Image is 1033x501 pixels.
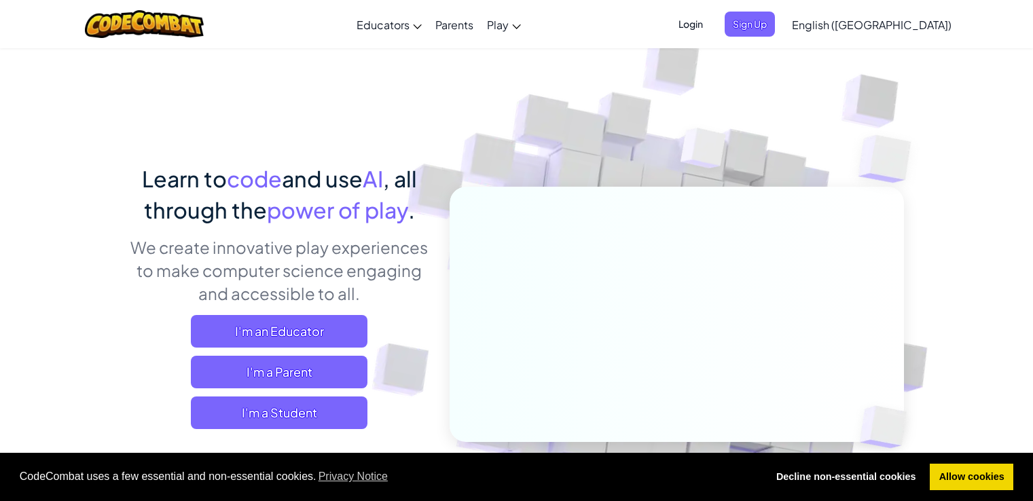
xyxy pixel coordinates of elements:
a: learn more about cookies [316,466,391,487]
span: and use [282,165,363,192]
span: Learn to [142,165,227,192]
span: code [227,165,282,192]
button: Login [670,12,711,37]
a: allow cookies [930,464,1013,491]
a: Educators [350,6,429,43]
p: We create innovative play experiences to make computer science engaging and accessible to all. [130,236,429,305]
a: English ([GEOGRAPHIC_DATA]) [785,6,958,43]
span: Educators [357,18,410,32]
button: Sign Up [725,12,775,37]
a: Play [480,6,528,43]
a: deny cookies [767,464,925,491]
img: Overlap cubes [831,102,949,217]
span: Play [487,18,509,32]
a: I'm a Parent [191,356,367,388]
img: CodeCombat logo [85,10,204,38]
span: power of play [267,196,408,223]
span: . [408,196,415,223]
span: CodeCombat uses a few essential and non-essential cookies. [20,466,757,487]
img: Overlap cubes [655,101,753,202]
span: English ([GEOGRAPHIC_DATA]) [792,18,952,32]
button: I'm a Student [191,396,367,429]
span: AI [363,165,383,192]
a: I'm an Educator [191,315,367,348]
a: Parents [429,6,480,43]
img: Overlap cubes [837,377,939,477]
